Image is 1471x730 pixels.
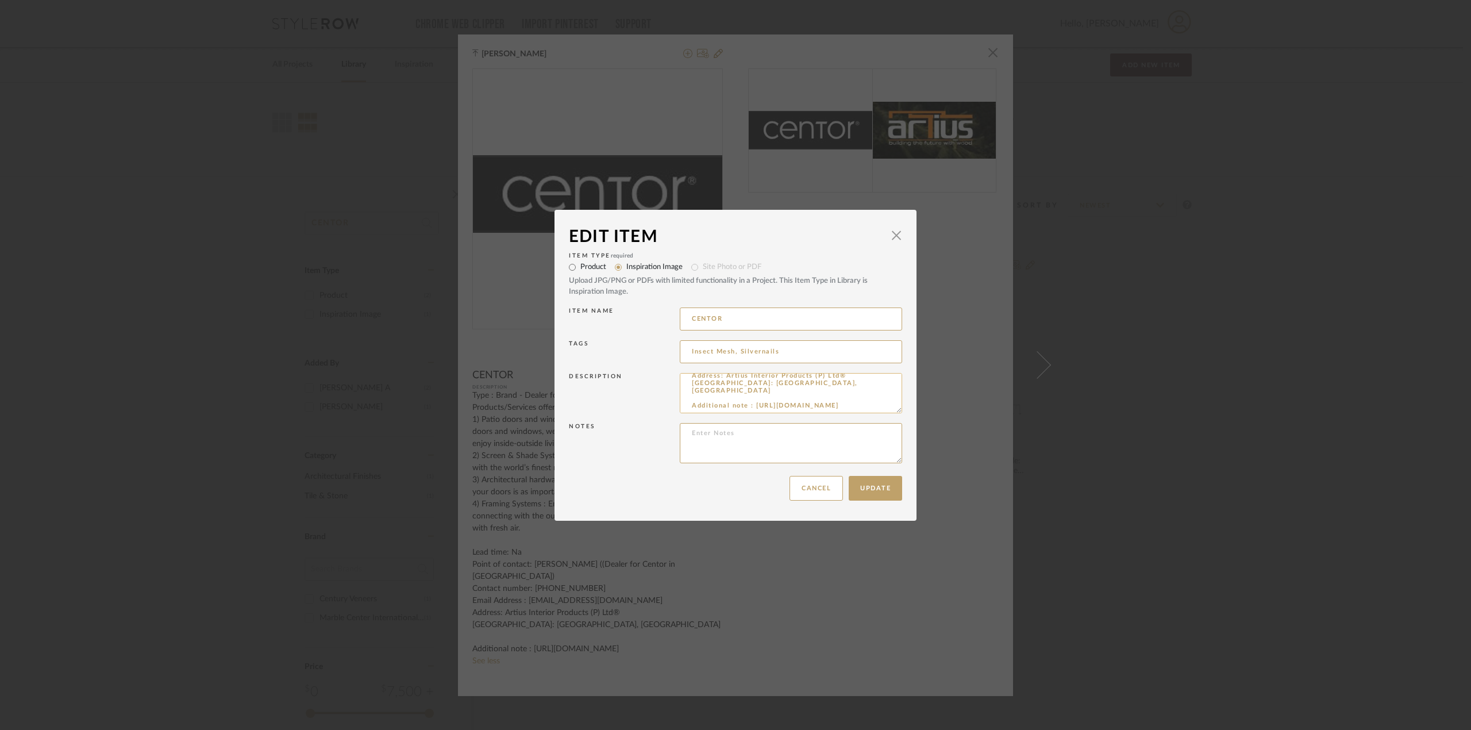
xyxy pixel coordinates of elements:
div: Item name [569,308,680,331]
div: Edit Item [569,224,885,249]
div: Item Type [569,252,902,259]
button: Close [885,224,908,247]
mat-radio-group: Select item type [569,259,902,298]
button: Update [849,476,902,501]
input: Enter Name [680,308,902,331]
div: Notes [569,423,680,464]
label: Inspiration Image [626,262,683,273]
div: Description [569,373,680,414]
div: Tags [569,340,680,364]
button: Cancel [790,476,843,501]
label: Product [580,262,606,273]
span: required [611,253,633,259]
div: Upload JPG/PNG or PDFs with limited functionality in a Project. This Item Type in Library is Insp... [569,275,902,298]
input: Enter Keywords, Separated by Commas [680,340,902,363]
